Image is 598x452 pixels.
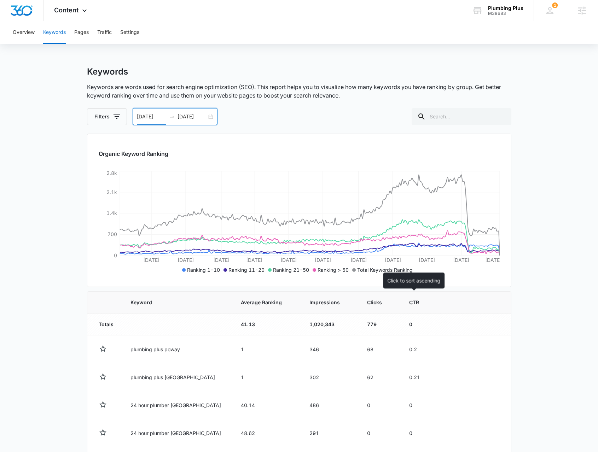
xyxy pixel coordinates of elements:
[137,113,166,121] input: Start date
[301,313,359,335] td: 1,020,343
[384,257,401,263] tspan: [DATE]
[107,231,117,237] tspan: 700
[419,257,435,263] tspan: [DATE]
[241,299,282,306] span: Average Ranking
[99,149,500,158] h2: Organic Keyword Ranking
[488,5,523,11] div: account name
[318,267,349,273] span: Ranking > 50
[412,108,511,125] input: Search...
[169,114,175,119] span: swap-right
[232,363,301,391] td: 1
[232,419,301,447] td: 48.62
[232,391,301,419] td: 40.14
[74,21,89,44] button: Pages
[350,257,366,263] tspan: [DATE]
[122,419,232,447] td: 24 hour plumber [GEOGRAPHIC_DATA]
[359,391,401,419] td: 0
[359,363,401,391] td: 62
[488,11,523,16] div: account id
[359,313,401,335] td: 779
[401,391,438,419] td: 0
[13,21,35,44] button: Overview
[169,114,175,119] span: to
[301,335,359,363] td: 346
[87,108,127,125] button: Filters
[178,113,207,121] input: End date
[122,363,232,391] td: plumbing plus [GEOGRAPHIC_DATA]
[314,257,331,263] tspan: [DATE]
[106,210,117,216] tspan: 1.4k
[114,252,117,258] tspan: 0
[552,2,558,8] span: 1
[383,272,445,288] div: Click to sort ascending
[232,335,301,363] td: 1
[359,419,401,447] td: 0
[309,299,340,306] span: Impressions
[359,335,401,363] td: 68
[97,21,112,44] button: Traffic
[280,257,296,263] tspan: [DATE]
[401,419,438,447] td: 0
[401,363,438,391] td: 0.21
[301,391,359,419] td: 486
[122,391,232,419] td: 24 hour plumber [GEOGRAPHIC_DATA]
[401,313,438,335] td: 0
[409,299,419,306] span: CTR
[106,189,117,195] tspan: 2.1k
[228,267,265,273] span: Ranking 11-20
[367,299,382,306] span: Clicks
[43,21,66,44] button: Keywords
[232,313,301,335] td: 41.13
[485,257,501,263] tspan: [DATE]
[453,257,469,263] tspan: [DATE]
[246,257,262,263] tspan: [DATE]
[357,267,413,273] span: Total Keywords Ranking
[273,267,309,273] span: Ranking 21-50
[87,66,128,77] h1: Keywords
[87,313,122,335] td: Totals
[187,267,220,273] span: Ranking 1-10
[106,170,117,176] tspan: 2.8k
[87,83,511,100] p: Keywords are words used for search engine optimization (SEO). This report helps you to visualize ...
[54,6,79,14] span: Content
[122,335,232,363] td: plumbing plus poway
[552,2,558,8] div: notifications count
[301,419,359,447] td: 291
[301,363,359,391] td: 302
[401,335,438,363] td: 0.2
[130,299,214,306] span: Keyword
[143,257,159,263] tspan: [DATE]
[120,21,139,44] button: Settings
[178,257,194,263] tspan: [DATE]
[213,257,229,263] tspan: [DATE]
